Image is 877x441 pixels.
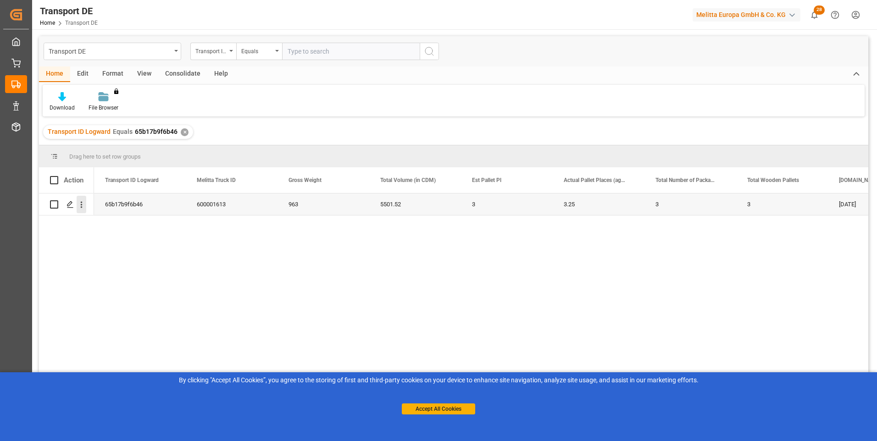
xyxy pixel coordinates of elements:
[693,8,800,22] div: Melitta Europa GmbH & Co. KG
[369,193,461,215] div: 5501.52
[736,193,828,215] div: 3
[6,375,871,385] div: By clicking "Accept All Cookies”, you agree to the storing of first and third-party cookies on yo...
[70,66,95,82] div: Edit
[236,43,282,60] button: open menu
[39,66,70,82] div: Home
[564,177,625,183] span: Actual Pallet Places (aggregation)
[69,153,141,160] span: Drag here to set row groups
[825,5,845,25] button: Help Center
[94,193,186,215] div: 65b17b9f6b46
[804,5,825,25] button: show 28 new notifications
[95,66,130,82] div: Format
[553,193,644,215] div: 3.25
[282,43,420,60] input: Type to search
[207,66,235,82] div: Help
[195,45,227,55] div: Transport ID Logward
[130,66,158,82] div: View
[135,128,178,135] span: 65b17b9f6b46
[44,43,181,60] button: open menu
[420,43,439,60] button: search button
[197,177,236,183] span: Melitta Truck ID
[380,177,436,183] span: Total Volume (in CDM)
[105,177,159,183] span: Transport ID Logward
[186,193,278,215] div: 600001613
[241,45,272,55] div: Equals
[289,177,322,183] span: Gross Weight
[40,4,98,18] div: Transport DE
[644,193,736,215] div: 3
[158,66,207,82] div: Consolidate
[49,45,171,56] div: Transport DE
[655,177,717,183] span: Total Number of Packages (VepoDE)
[747,177,799,183] span: Total Wooden Pallets
[40,20,55,26] a: Home
[278,193,369,215] div: 963
[461,193,553,215] div: 3
[190,43,236,60] button: open menu
[814,6,825,15] span: 28
[39,193,94,215] div: Press SPACE to select this row.
[64,176,83,184] div: Action
[113,128,133,135] span: Equals
[472,177,501,183] span: Est Pallet Pl
[693,6,804,23] button: Melitta Europa GmbH & Co. KG
[50,104,75,112] div: Download
[48,128,111,135] span: Transport ID Logward
[402,403,475,414] button: Accept All Cookies
[181,128,189,136] div: ✕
